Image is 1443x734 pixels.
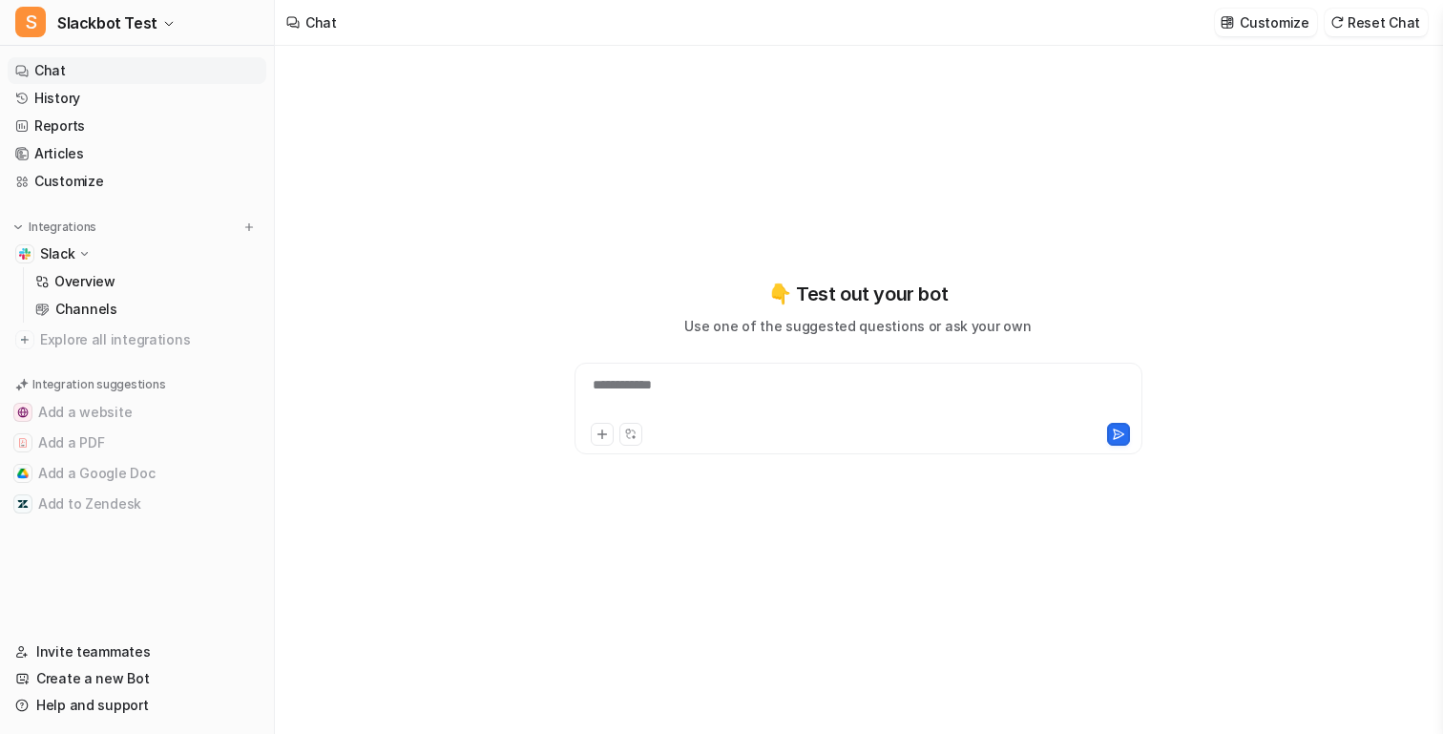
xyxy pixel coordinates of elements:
[28,268,266,295] a: Overview
[40,325,259,355] span: Explore all integrations
[29,220,96,235] p: Integrations
[55,300,117,319] p: Channels
[8,85,266,112] a: History
[8,639,266,665] a: Invite teammates
[17,498,29,510] img: Add to Zendesk
[8,57,266,84] a: Chat
[19,248,31,260] img: Slack
[17,468,29,479] img: Add a Google Doc
[1215,9,1316,36] button: Customize
[1221,15,1234,30] img: customize
[8,218,102,237] button: Integrations
[8,113,266,139] a: Reports
[305,12,337,32] div: Chat
[8,397,266,428] button: Add a websiteAdd a website
[8,692,266,719] a: Help and support
[8,140,266,167] a: Articles
[1240,12,1308,32] p: Customize
[242,220,256,234] img: menu_add.svg
[8,458,266,489] button: Add a Google DocAdd a Google Doc
[1330,15,1344,30] img: reset
[8,326,266,353] a: Explore all integrations
[32,376,165,393] p: Integration suggestions
[15,330,34,349] img: explore all integrations
[17,407,29,418] img: Add a website
[1325,9,1428,36] button: Reset Chat
[17,437,29,449] img: Add a PDF
[40,244,75,263] p: Slack
[8,665,266,692] a: Create a new Bot
[8,489,266,519] button: Add to ZendeskAdd to Zendesk
[768,280,948,308] p: 👇 Test out your bot
[8,428,266,458] button: Add a PDFAdd a PDF
[54,272,115,291] p: Overview
[8,168,266,195] a: Customize
[11,220,25,234] img: expand menu
[684,316,1031,336] p: Use one of the suggested questions or ask your own
[28,296,266,323] a: Channels
[57,10,157,36] span: Slackbot Test
[15,7,46,37] span: S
